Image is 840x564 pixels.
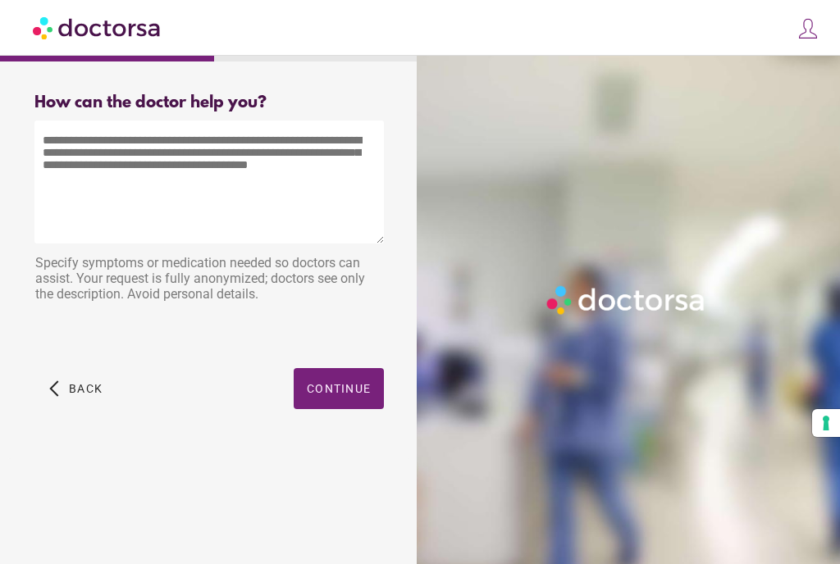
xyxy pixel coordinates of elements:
[812,409,840,437] button: Your consent preferences for tracking technologies
[542,281,710,319] img: Logo-Doctorsa-trans-White-partial-flat.png
[69,382,103,395] span: Back
[797,17,819,40] img: icons8-customer-100.png
[34,93,384,112] div: How can the doctor help you?
[294,368,384,409] button: Continue
[307,382,371,395] span: Continue
[33,9,162,46] img: Doctorsa.com
[34,247,384,314] div: Specify symptoms or medication needed so doctors can assist. Your request is fully anonymized; do...
[43,368,109,409] button: arrow_back_ios Back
